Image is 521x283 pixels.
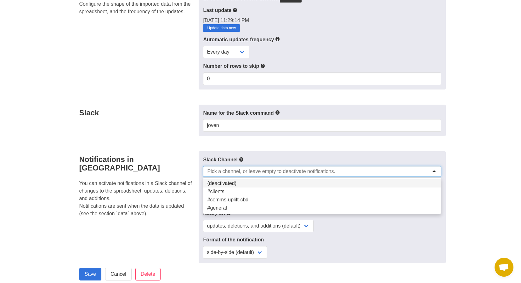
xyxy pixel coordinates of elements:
[203,119,441,132] input: Text input
[203,6,441,14] label: Last update
[135,268,161,280] input: Delete
[203,196,441,204] div: #comms-uplift-cbd
[203,156,441,164] label: Slack Channel
[207,168,339,175] input: Pick a channel, or leave empty to deactivate notifications.
[203,204,441,212] div: #general
[203,109,441,117] label: Name for the Slack command
[79,155,195,172] h4: Notifications in [GEOGRAPHIC_DATA]
[203,18,249,23] span: [DATE] 11:29:14 PM
[203,62,441,70] label: Number of rows to skip
[203,36,441,43] label: Automatic updates frequency
[79,268,101,280] input: Save
[203,236,441,244] label: Format of the notification
[495,258,513,277] a: Open chat
[105,268,132,280] a: Cancel
[79,180,195,217] p: You can activate notifications in a Slack channel of changes to the spreadsheet: updates, deletio...
[203,188,441,196] div: #clients
[203,179,441,188] div: (deactivated)
[79,108,195,117] h4: Slack
[203,24,240,32] a: Update data now
[79,0,195,15] p: Configure the shape of the imported data from the spreadsheet, and the frequency of the updates.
